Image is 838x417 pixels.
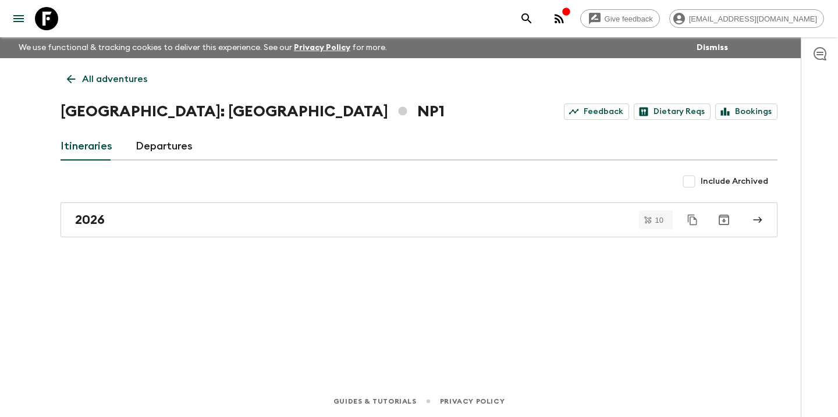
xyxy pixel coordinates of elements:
[669,9,824,28] div: [EMAIL_ADDRESS][DOMAIN_NAME]
[648,216,670,224] span: 10
[440,395,505,408] a: Privacy Policy
[61,100,445,123] h1: [GEOGRAPHIC_DATA]: [GEOGRAPHIC_DATA] NP1
[7,7,30,30] button: menu
[715,104,777,120] a: Bookings
[682,209,703,230] button: Duplicate
[82,72,147,86] p: All adventures
[564,104,629,120] a: Feedback
[61,133,112,161] a: Itineraries
[333,395,417,408] a: Guides & Tutorials
[712,208,736,231] button: Archive
[14,37,392,58] p: We use functional & tracking cookies to deliver this experience. See our for more.
[694,40,731,56] button: Dismiss
[136,133,193,161] a: Departures
[634,104,711,120] a: Dietary Reqs
[598,15,659,23] span: Give feedback
[294,44,350,52] a: Privacy Policy
[61,67,154,91] a: All adventures
[580,9,660,28] a: Give feedback
[61,202,777,237] a: 2026
[75,212,105,227] h2: 2026
[701,176,768,187] span: Include Archived
[683,15,823,23] span: [EMAIL_ADDRESS][DOMAIN_NAME]
[515,7,538,30] button: search adventures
